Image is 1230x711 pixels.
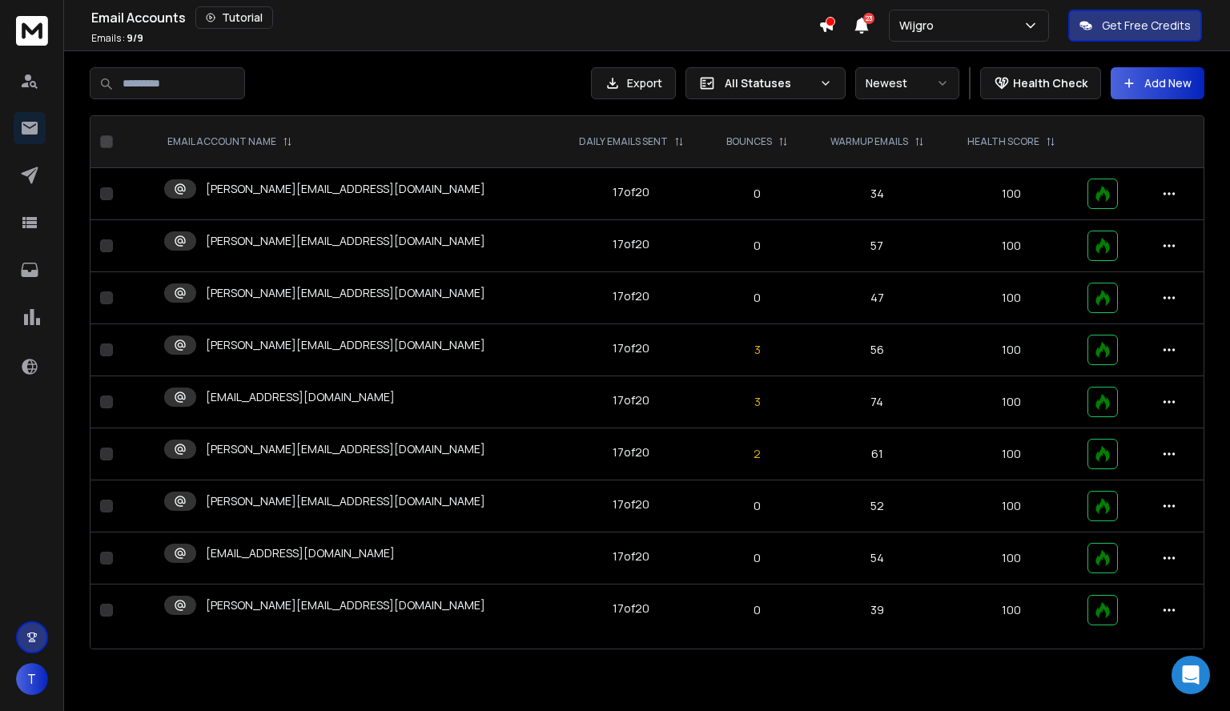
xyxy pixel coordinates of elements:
p: HEALTH SCORE [967,135,1039,148]
p: [PERSON_NAME][EMAIL_ADDRESS][DOMAIN_NAME] [206,233,485,249]
div: 17 of 20 [613,444,649,460]
p: BOUNCES [726,135,772,148]
button: T [16,663,48,695]
div: 17 of 20 [613,392,649,408]
p: 0 [717,186,798,202]
span: 23 [863,13,874,24]
div: 17 of 20 [613,548,649,564]
td: 100 [946,428,1077,480]
div: EMAIL ACCOUNT NAME [167,135,292,148]
p: All Statuses [725,75,813,91]
p: 3 [717,394,798,410]
td: 56 [808,324,946,376]
div: 17 of 20 [613,496,649,512]
p: 2 [717,446,798,462]
div: 17 of 20 [613,288,649,304]
td: 52 [808,480,946,532]
td: 100 [946,168,1077,220]
p: [EMAIL_ADDRESS][DOMAIN_NAME] [206,389,395,405]
p: 0 [717,290,798,306]
p: [PERSON_NAME][EMAIL_ADDRESS][DOMAIN_NAME] [206,337,485,353]
button: Newest [855,67,959,99]
p: [PERSON_NAME][EMAIL_ADDRESS][DOMAIN_NAME] [206,493,485,509]
p: [PERSON_NAME][EMAIL_ADDRESS][DOMAIN_NAME] [206,597,485,613]
td: 47 [808,272,946,324]
p: [PERSON_NAME][EMAIL_ADDRESS][DOMAIN_NAME] [206,441,485,457]
p: WARMUP EMAILS [830,135,908,148]
p: 0 [717,550,798,566]
td: 100 [946,376,1077,428]
p: Wijgro [899,18,940,34]
td: 100 [946,532,1077,584]
td: 34 [808,168,946,220]
td: 100 [946,272,1077,324]
p: 0 [717,498,798,514]
button: Tutorial [195,6,273,29]
p: Health Check [1013,75,1087,91]
button: Export [591,67,676,99]
div: 17 of 20 [613,601,649,617]
td: 100 [946,584,1077,637]
td: 74 [808,376,946,428]
td: 57 [808,220,946,272]
p: 3 [717,342,798,358]
p: [EMAIL_ADDRESS][DOMAIN_NAME] [206,545,395,561]
p: [PERSON_NAME][EMAIL_ADDRESS][DOMAIN_NAME] [206,181,485,197]
td: 61 [808,428,946,480]
p: Get Free Credits [1102,18,1191,34]
div: 17 of 20 [613,184,649,200]
button: Add New [1111,67,1204,99]
div: Email Accounts [91,6,818,29]
td: 100 [946,220,1077,272]
p: 0 [717,602,798,618]
span: 9 / 9 [127,31,143,45]
td: 39 [808,584,946,637]
div: Open Intercom Messenger [1172,656,1210,694]
button: Get Free Credits [1068,10,1202,42]
button: Health Check [980,67,1101,99]
p: [PERSON_NAME][EMAIL_ADDRESS][DOMAIN_NAME] [206,285,485,301]
td: 100 [946,324,1077,376]
td: 54 [808,532,946,584]
div: 17 of 20 [613,236,649,252]
div: 17 of 20 [613,340,649,356]
p: Emails : [91,32,143,45]
td: 100 [946,480,1077,532]
p: DAILY EMAILS SENT [579,135,668,148]
p: 0 [717,238,798,254]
